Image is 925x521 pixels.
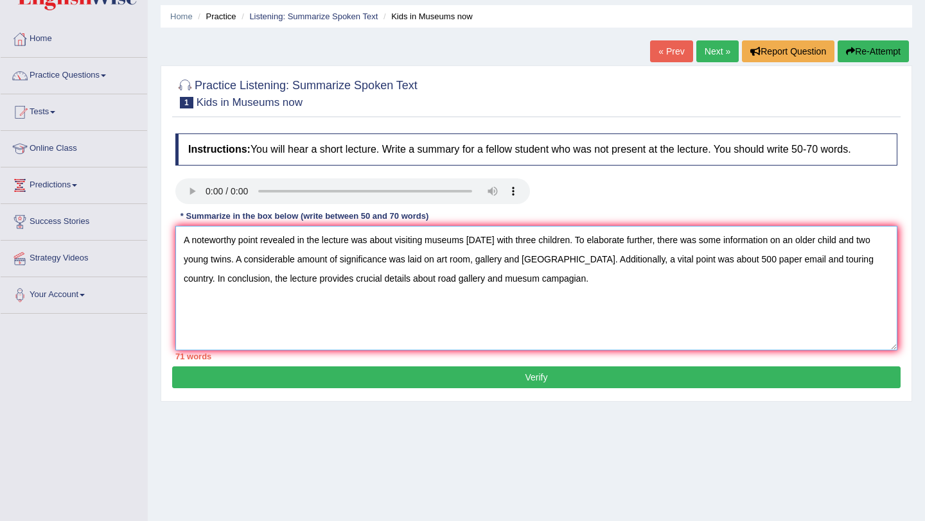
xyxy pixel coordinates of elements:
[838,40,909,62] button: Re-Attempt
[197,96,303,108] small: Kids in Museums now
[172,366,901,388] button: Verify
[175,350,897,363] div: 71 words
[175,210,434,223] div: * Summarize in the box below (write between 50 and 70 words)
[1,241,147,273] a: Strategy Videos
[742,40,834,62] button: Report Question
[1,131,147,163] a: Online Class
[1,94,147,126] a: Tests
[650,40,692,62] a: « Prev
[175,76,418,108] h2: Practice Listening: Summarize Spoken Text
[195,10,236,22] li: Practice
[1,204,147,236] a: Success Stories
[1,167,147,200] a: Predictions
[1,277,147,309] a: Your Account
[180,97,193,108] span: 1
[170,12,193,21] a: Home
[249,12,378,21] a: Listening: Summarize Spoken Text
[380,10,473,22] li: Kids in Museums now
[1,58,147,90] a: Practice Questions
[175,133,897,166] h4: You will hear a short lecture. Write a summary for a fellow student who was not present at the le...
[1,21,147,53] a: Home
[696,40,739,62] a: Next »
[188,144,251,155] b: Instructions:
